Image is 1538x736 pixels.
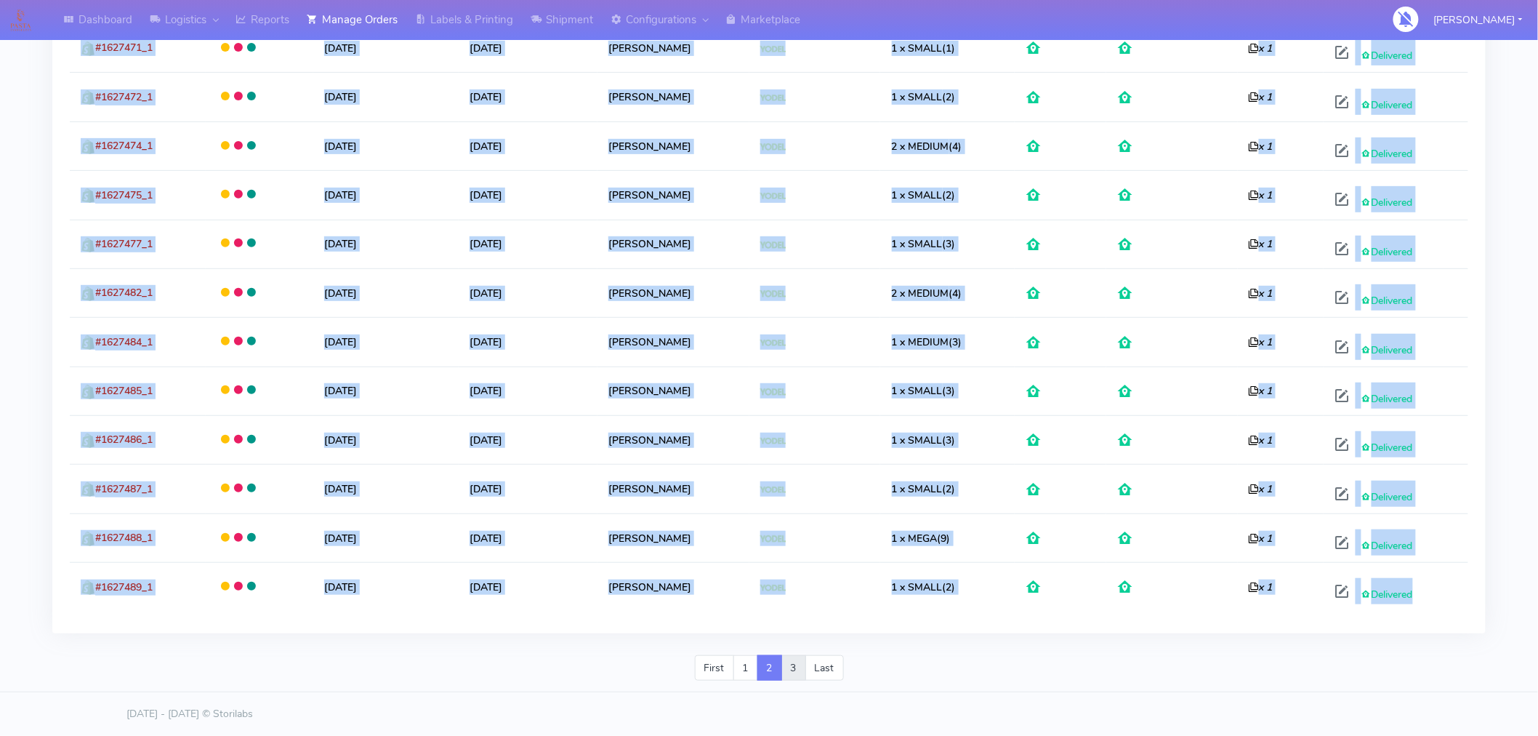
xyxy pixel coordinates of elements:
span: 1 x SMALL [892,580,943,594]
span: #1627477_1 [95,237,153,251]
td: [PERSON_NAME] [597,562,749,611]
span: #1627472_1 [95,90,153,104]
i: x 1 [1249,433,1273,447]
img: shopify.png [81,532,95,546]
span: #1627488_1 [95,531,153,545]
img: Yodel [760,340,786,347]
td: [DATE] [459,268,597,317]
td: [DATE] [313,317,459,366]
td: [DATE] [459,220,597,268]
span: #1627485_1 [95,384,153,398]
span: #1627471_1 [95,41,153,55]
td: [DATE] [459,317,597,366]
td: [DATE] [459,121,597,170]
td: [PERSON_NAME] [597,464,749,513]
a: Last [805,655,844,681]
span: Delivered [1361,392,1413,406]
img: shopify.png [81,90,95,105]
img: Yodel [760,193,786,200]
td: [DATE] [313,220,459,268]
span: (2) [892,188,956,202]
img: Yodel [760,143,786,151]
span: (3) [892,335,962,349]
td: [PERSON_NAME] [597,170,749,219]
img: shopify.png [81,580,95,595]
td: [DATE] [459,170,597,219]
img: shopify.png [81,188,95,203]
span: #1627482_1 [95,286,153,300]
span: Delivered [1361,147,1413,161]
img: Yodel [760,535,786,543]
td: [DATE] [313,121,459,170]
span: 1 x SMALL [892,384,943,398]
span: 1 x SMALL [892,188,943,202]
img: Yodel [760,438,786,445]
span: Delivered [1361,98,1413,112]
td: [DATE] [313,268,459,317]
img: shopify.png [81,238,95,252]
span: (2) [892,482,956,496]
span: (4) [892,140,962,153]
i: x 1 [1249,237,1273,251]
a: First [695,655,734,681]
img: shopify.png [81,482,95,497]
span: (9) [892,532,951,545]
img: Yodel [760,241,786,249]
i: x 1 [1249,580,1273,594]
td: [DATE] [313,415,459,464]
span: (2) [892,90,956,104]
span: 1 x SMALL [892,237,943,251]
span: (3) [892,384,956,398]
td: [PERSON_NAME] [597,415,749,464]
span: Delivered [1361,245,1413,259]
span: Delivered [1361,343,1413,357]
img: Yodel [760,46,786,53]
button: [PERSON_NAME] [1423,5,1534,35]
span: (3) [892,237,956,251]
span: 2 x MEDIUM [892,140,949,153]
a: 3 [781,655,806,681]
td: [DATE] [459,23,597,72]
img: shopify.png [81,287,95,301]
span: #1627474_1 [95,139,153,153]
span: #1627487_1 [95,482,153,496]
td: [DATE] [459,367,597,415]
td: [DATE] [313,513,459,562]
img: shopify.png [81,41,95,56]
td: [DATE] [459,513,597,562]
span: 1 x MEDIUM [892,335,949,349]
td: [DATE] [459,415,597,464]
span: Delivered [1361,196,1413,209]
i: x 1 [1249,140,1273,153]
td: [DATE] [313,367,459,415]
span: Delivered [1361,49,1413,63]
span: 1 x SMALL [892,433,943,447]
i: x 1 [1249,482,1273,496]
i: x 1 [1249,335,1273,349]
td: [PERSON_NAME] [597,367,749,415]
span: 1 x SMALL [892,90,943,104]
td: [DATE] [313,72,459,121]
a: 2 [757,655,782,681]
span: #1627486_1 [95,433,153,447]
span: (2) [892,580,956,594]
td: [DATE] [313,562,459,611]
td: [PERSON_NAME] [597,268,749,317]
span: 1 x SMALL [892,482,943,496]
td: [DATE] [313,170,459,219]
td: [PERSON_NAME] [597,23,749,72]
img: Yodel [760,487,786,494]
td: [DATE] [459,72,597,121]
i: x 1 [1249,287,1273,300]
span: (1) [892,41,956,55]
span: 1 x MEGA [892,532,938,545]
span: #1627484_1 [95,335,153,349]
span: (4) [892,287,962,300]
td: [PERSON_NAME] [597,317,749,366]
img: Yodel [760,95,786,102]
span: 1 x SMALL [892,41,943,55]
i: x 1 [1249,90,1273,104]
span: (3) [892,433,956,447]
img: shopify.png [81,335,95,350]
span: Delivered [1361,441,1413,455]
